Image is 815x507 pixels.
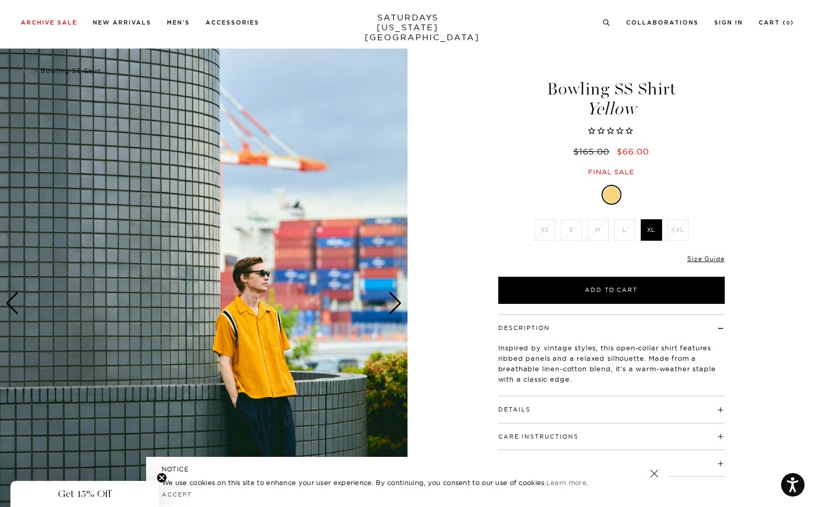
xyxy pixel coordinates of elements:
[21,20,77,26] a: Archive Sale
[498,407,531,412] button: Details
[10,481,159,507] div: Get 15% OffClose teaser
[714,20,743,26] a: Sign In
[497,100,726,117] span: Yellow
[21,67,30,75] a: All
[157,473,167,483] button: Close teaser
[498,325,550,331] button: Description
[497,80,726,117] h1: Bowling SS Shirt
[497,126,726,137] span: Rated 0.0 out of 5 stars 0 reviews
[498,277,725,304] button: Add to Cart
[162,465,653,474] h5: NOTICE
[498,343,725,384] p: Inspired by vintage styles, this open-collar shirt features ribbed panels and a relaxed silhouett...
[786,21,790,26] small: 0
[498,434,579,440] button: Care Instructions
[58,488,111,500] span: Get 15% Off
[641,219,662,241] label: XL
[162,491,192,498] a: Accept
[617,146,649,157] span: $66.00
[546,478,586,487] a: Learn more
[41,67,101,75] span: Bowling SS Shirt
[759,20,794,26] a: Cart (0)
[5,292,19,315] div: Previous slide
[206,20,259,26] a: Accessories
[497,168,726,176] div: Final sale
[626,20,699,26] a: Collaborations
[365,13,451,42] a: SATURDAYS[US_STATE][GEOGRAPHIC_DATA]
[687,255,724,263] a: Size Guide
[388,292,402,315] div: Next slide
[93,20,151,26] a: New Arrivals
[573,146,614,157] del: $165.00
[162,477,616,488] p: We use cookies on this site to enhance your user experience. By continuing, you consent to our us...
[167,20,190,26] a: Men's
